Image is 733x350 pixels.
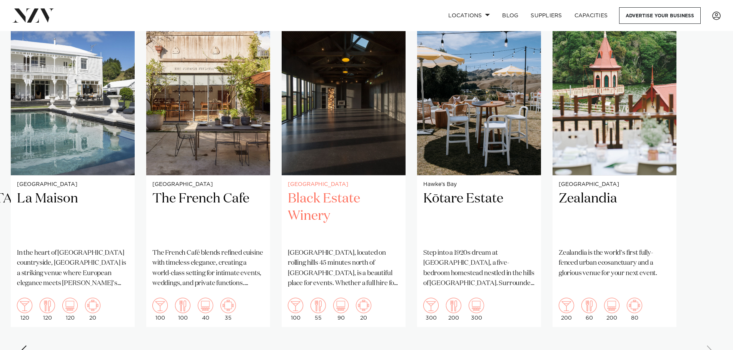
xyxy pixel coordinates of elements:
swiper-slide: 7 / 8 [417,9,541,327]
small: [GEOGRAPHIC_DATA] [559,182,670,187]
a: [GEOGRAPHIC_DATA] Black Estate Winery [GEOGRAPHIC_DATA], located on rolling hills 45 minutes nort... [282,9,406,327]
small: Hawke's Bay [423,182,535,187]
img: cocktail.png [17,298,32,313]
div: 35 [220,298,236,321]
img: dining.png [581,298,597,313]
div: 200 [604,298,619,321]
div: 120 [62,298,78,321]
a: Locations [442,7,496,24]
img: meeting.png [356,298,371,313]
img: Rātā Cafe at Zealandia [553,9,676,175]
h2: Kōtare Estate [423,190,535,242]
img: theatre.png [333,298,349,313]
swiper-slide: 4 / 8 [11,9,135,327]
a: [GEOGRAPHIC_DATA] The French Cafe The French Café blends refined cuisine with timeless elegance, ... [146,9,270,327]
a: SUPPLIERS [524,7,568,24]
img: meeting.png [627,298,642,313]
div: 200 [559,298,574,321]
div: 120 [40,298,55,321]
img: theatre.png [62,298,78,313]
swiper-slide: 6 / 8 [282,9,406,327]
a: Rātā Cafe at Zealandia [GEOGRAPHIC_DATA] Zealandia Zealandia is the world's first fully-fenced ur... [553,9,676,327]
div: 90 [333,298,349,321]
div: 200 [446,298,461,321]
div: 100 [288,298,303,321]
img: meeting.png [85,298,100,313]
div: 55 [311,298,326,321]
a: [GEOGRAPHIC_DATA] La Maison In the heart of [GEOGRAPHIC_DATA] countryside, [GEOGRAPHIC_DATA] is a... [11,9,135,327]
p: In the heart of [GEOGRAPHIC_DATA] countryside, [GEOGRAPHIC_DATA] is a striking venue where Europe... [17,248,129,289]
img: dining.png [311,298,326,313]
p: The French Café blends refined cuisine with timeless elegance, creating a world-class setting for... [152,248,264,289]
img: cocktail.png [423,298,439,313]
div: 100 [152,298,168,321]
h2: The French Cafe [152,190,264,242]
img: theatre.png [198,298,213,313]
swiper-slide: 5 / 8 [146,9,270,327]
img: dining.png [175,298,190,313]
swiper-slide: 8 / 8 [553,9,676,327]
div: 60 [581,298,597,321]
small: [GEOGRAPHIC_DATA] [152,182,264,187]
a: Capacities [568,7,614,24]
p: [GEOGRAPHIC_DATA], located on rolling hills 45 minutes north of [GEOGRAPHIC_DATA], is a beautiful... [288,248,399,289]
h2: Zealandia [559,190,670,242]
a: Advertise your business [619,7,701,24]
h2: Black Estate Winery [288,190,399,242]
div: 120 [17,298,32,321]
div: 300 [469,298,484,321]
div: 80 [627,298,642,321]
img: theatre.png [469,298,484,313]
div: 20 [85,298,100,321]
small: [GEOGRAPHIC_DATA] [17,182,129,187]
div: 40 [198,298,213,321]
div: 100 [175,298,190,321]
p: Zealandia is the world's first fully-fenced urban ecosanctuary and a glorious venue for your next... [559,248,670,279]
a: BLOG [496,7,524,24]
img: cocktail.png [288,298,303,313]
small: [GEOGRAPHIC_DATA] [288,182,399,187]
img: dining.png [40,298,55,313]
img: dining.png [446,298,461,313]
div: 20 [356,298,371,321]
img: theatre.png [604,298,619,313]
img: cocktail.png [559,298,574,313]
img: nzv-logo.png [12,8,54,22]
img: cocktail.png [152,298,168,313]
div: 300 [423,298,439,321]
img: meeting.png [220,298,236,313]
a: Hawke's Bay Kōtare Estate Step into a 1920s dream at [GEOGRAPHIC_DATA], a five-bedroom homestead ... [417,9,541,327]
p: Step into a 1920s dream at [GEOGRAPHIC_DATA], a five-bedroom homestead nestled in the hills of [G... [423,248,535,289]
h2: La Maison [17,190,129,242]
